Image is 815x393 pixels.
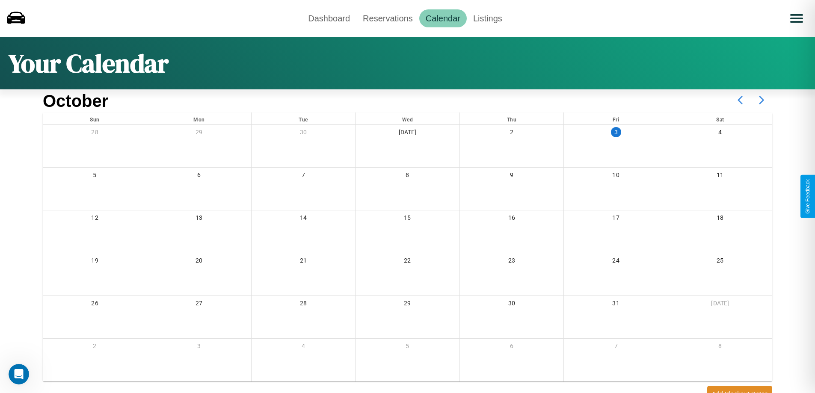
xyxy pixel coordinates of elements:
div: 28 [252,296,356,313]
div: 13 [147,210,251,228]
div: Tue [252,112,356,124]
div: Sun [43,112,147,124]
div: 2 [460,125,564,142]
div: 21 [252,253,356,271]
div: Thu [460,112,564,124]
div: Mon [147,112,251,124]
div: 4 [668,125,772,142]
div: 25 [668,253,772,271]
div: 3 [147,339,251,356]
div: 4 [252,339,356,356]
div: 31 [564,296,668,313]
div: 5 [43,168,147,185]
div: 27 [147,296,251,313]
div: Sat [668,112,772,124]
button: Open menu [785,6,809,30]
div: 7 [252,168,356,185]
div: 23 [460,253,564,271]
div: Fri [564,112,668,124]
div: 28 [43,125,147,142]
div: 19 [43,253,147,271]
div: 15 [356,210,459,228]
div: 29 [147,125,251,142]
div: 8 [668,339,772,356]
div: 30 [460,296,564,313]
div: 17 [564,210,668,228]
div: 16 [460,210,564,228]
div: 10 [564,168,668,185]
iframe: Intercom live chat [9,364,29,384]
h1: Your Calendar [9,46,169,81]
a: Dashboard [302,9,356,27]
div: 14 [252,210,356,228]
div: 30 [252,125,356,142]
div: 24 [564,253,668,271]
div: 2 [43,339,147,356]
a: Listings [467,9,509,27]
div: 5 [356,339,459,356]
div: 11 [668,168,772,185]
div: Wed [356,112,459,124]
div: 6 [147,168,251,185]
div: [DATE] [668,296,772,313]
div: 8 [356,168,459,185]
div: 9 [460,168,564,185]
div: 26 [43,296,147,313]
div: 20 [147,253,251,271]
div: Give Feedback [805,179,811,214]
div: 22 [356,253,459,271]
div: 3 [611,127,621,137]
div: 12 [43,210,147,228]
a: Reservations [356,9,419,27]
div: [DATE] [356,125,459,142]
div: 6 [460,339,564,356]
div: 29 [356,296,459,313]
h2: October [43,92,108,111]
div: 7 [564,339,668,356]
a: Calendar [419,9,467,27]
div: 18 [668,210,772,228]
